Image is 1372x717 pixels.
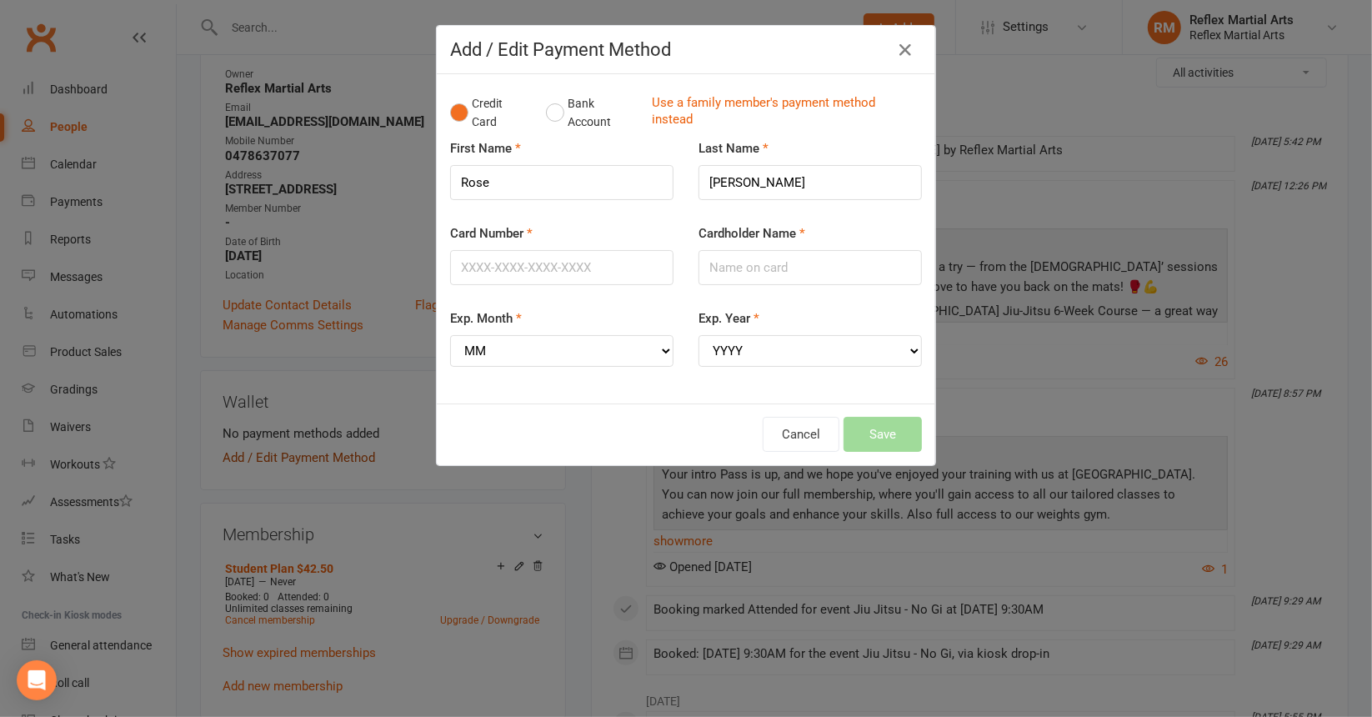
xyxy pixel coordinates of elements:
label: Exp. Year [699,308,759,328]
button: Close [892,37,919,63]
a: Use a family member's payment method instead [652,94,914,132]
label: First Name [450,138,521,158]
input: Name on card [699,250,922,285]
label: Exp. Month [450,308,522,328]
label: Cardholder Name [699,223,805,243]
div: Open Intercom Messenger [17,660,57,700]
label: Last Name [699,138,769,158]
button: Credit Card [450,88,528,138]
button: Cancel [763,417,839,452]
input: XXXX-XXXX-XXXX-XXXX [450,250,673,285]
h4: Add / Edit Payment Method [450,39,922,60]
label: Card Number [450,223,533,243]
button: Bank Account [546,88,638,138]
